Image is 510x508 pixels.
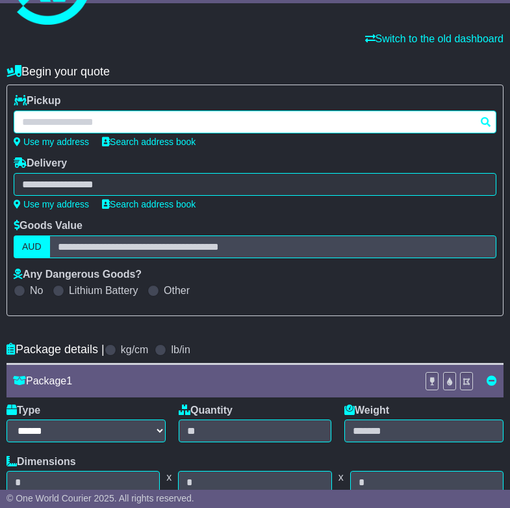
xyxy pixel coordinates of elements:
label: Delivery [14,157,67,169]
a: Search address book [102,137,196,147]
label: lb/in [171,343,190,356]
label: Any Dangerous Goods? [14,268,142,280]
span: x [332,471,350,483]
a: Use my address [14,199,89,209]
a: Search address book [102,199,196,209]
label: AUD [14,235,50,258]
h4: Begin your quote [6,65,504,79]
a: Switch to the old dashboard [365,33,504,44]
label: Lithium Battery [69,284,138,297]
span: © One World Courier 2025. All rights reserved. [6,493,194,503]
h4: Package details | [6,343,105,356]
label: Type [6,404,40,416]
typeahead: Please provide city [14,111,496,133]
label: Pickup [14,94,60,107]
label: Other [164,284,190,297]
label: kg/cm [121,343,149,356]
label: Weight [344,404,389,416]
a: Remove this item [487,375,497,386]
span: x [160,471,178,483]
label: No [30,284,43,297]
a: Use my address [14,137,89,147]
div: Package [6,375,418,387]
label: Goods Value [14,219,83,232]
label: Quantity [179,404,233,416]
span: 1 [66,375,72,386]
label: Dimensions [6,455,76,468]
